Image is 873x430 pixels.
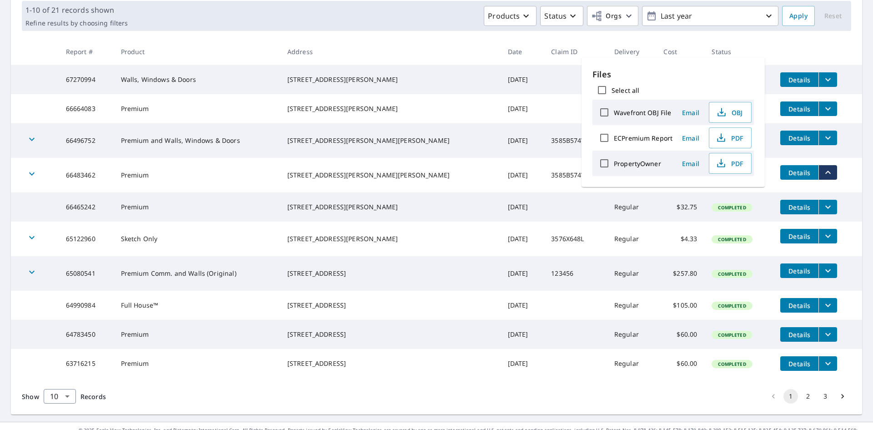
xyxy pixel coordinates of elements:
[114,65,280,94] td: Walls, Windows & Doors
[544,10,567,21] p: Status
[544,38,607,65] th: Claim ID
[786,76,813,84] span: Details
[704,38,773,65] th: Status
[656,291,704,320] td: $105.00
[818,101,837,116] button: filesDropdownBtn-66664083
[114,349,280,378] td: Premium
[786,330,813,339] span: Details
[818,356,837,371] button: filesDropdownBtn-63716215
[484,6,537,26] button: Products
[818,200,837,214] button: filesDropdownBtn-66465242
[656,38,704,65] th: Cost
[680,108,702,117] span: Email
[540,6,583,26] button: Status
[607,320,657,349] td: Regular
[501,65,544,94] td: [DATE]
[712,303,751,309] span: Completed
[786,168,813,177] span: Details
[287,171,493,180] div: [STREET_ADDRESS][PERSON_NAME][PERSON_NAME]
[656,222,704,256] td: $4.33
[59,94,114,123] td: 66664083
[59,192,114,222] td: 66465242
[59,291,114,320] td: 64990984
[676,157,705,171] button: Email
[44,384,76,409] div: 10
[656,349,704,378] td: $60.00
[22,392,39,401] span: Show
[780,229,818,243] button: detailsBtn-65122960
[501,222,544,256] td: [DATE]
[765,389,851,404] nav: pagination navigation
[680,134,702,142] span: Email
[676,106,705,120] button: Email
[786,203,813,212] span: Details
[287,75,493,84] div: [STREET_ADDRESS][PERSON_NAME]
[287,104,493,113] div: [STREET_ADDRESS][PERSON_NAME]
[114,158,280,192] td: Premium
[709,153,752,174] button: PDF
[780,356,818,371] button: detailsBtn-63716215
[544,222,607,256] td: 3576X648L
[818,165,837,180] button: filesDropdownBtn-66483462
[59,38,114,65] th: Report #
[614,108,671,117] label: Wavefront OBJ File
[114,256,280,291] td: Premium Comm. and Walls (Original)
[783,389,798,404] button: page 1
[780,165,818,180] button: detailsBtn-66483462
[801,389,815,404] button: Go to page 2
[501,256,544,291] td: [DATE]
[614,134,672,142] label: ECPremium Report
[488,10,520,21] p: Products
[25,5,128,15] p: 1-10 of 21 records shown
[712,236,751,243] span: Completed
[656,192,704,222] td: $32.75
[501,94,544,123] td: [DATE]
[280,38,501,65] th: Address
[780,101,818,116] button: detailsBtn-66664083
[59,222,114,256] td: 65122960
[818,72,837,87] button: filesDropdownBtn-67270994
[676,131,705,145] button: Email
[780,131,818,145] button: detailsBtn-66496752
[818,298,837,313] button: filesDropdownBtn-64990984
[786,134,813,142] span: Details
[501,192,544,222] td: [DATE]
[80,392,106,401] span: Records
[712,332,751,338] span: Completed
[656,256,704,291] td: $257.80
[587,6,638,26] button: Orgs
[709,102,752,123] button: OBJ
[544,158,607,192] td: 3585B574W
[612,86,639,95] label: Select all
[287,234,493,243] div: [STREET_ADDRESS][PERSON_NAME]
[287,301,493,310] div: [STREET_ADDRESS]
[786,359,813,368] span: Details
[59,123,114,158] td: 66496752
[501,158,544,192] td: [DATE]
[59,349,114,378] td: 63716215
[44,389,76,404] div: Show 10 records
[114,94,280,123] td: Premium
[59,65,114,94] td: 67270994
[501,291,544,320] td: [DATE]
[786,105,813,113] span: Details
[657,8,763,24] p: Last year
[501,38,544,65] th: Date
[607,291,657,320] td: Regular
[642,6,778,26] button: Last year
[607,349,657,378] td: Regular
[818,389,833,404] button: Go to page 3
[780,327,818,342] button: detailsBtn-64783450
[114,320,280,349] td: Premium
[712,271,751,277] span: Completed
[114,291,280,320] td: Full House™
[780,200,818,214] button: detailsBtn-66465242
[59,320,114,349] td: 64783450
[818,229,837,243] button: filesDropdownBtn-65122960
[715,158,744,169] span: PDF
[501,349,544,378] td: [DATE]
[287,136,493,145] div: [STREET_ADDRESS][PERSON_NAME][PERSON_NAME]
[114,192,280,222] td: Premium
[607,222,657,256] td: Regular
[544,123,607,158] td: 3585B574W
